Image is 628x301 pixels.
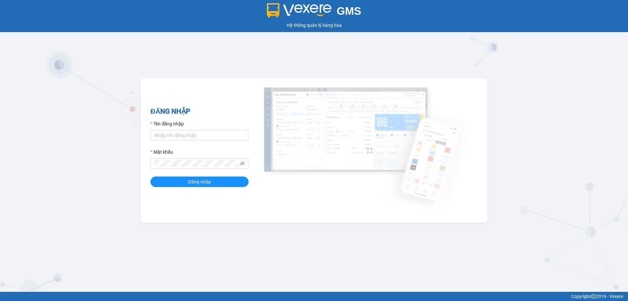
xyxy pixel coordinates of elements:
h2: ĐĂNG NHẬP [150,106,249,117]
span: GMS [337,5,361,17]
a: GMS [267,10,361,15]
input: Mật khẩu [154,160,239,167]
div: Copyright 2019 - Vexere [5,293,623,300]
label: Tên đăng nhập [150,120,184,127]
span: Đăng nhập [188,178,211,185]
div: Hệ thống quản lý hàng hóa [2,22,626,29]
input: Tên đăng nhập [150,130,249,141]
span: eye-invisible [240,161,245,166]
span: copyright [591,294,596,299]
label: Mật khẩu [150,148,173,156]
img: logo 2 [267,3,332,18]
button: Đăng nhập [150,177,249,187]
